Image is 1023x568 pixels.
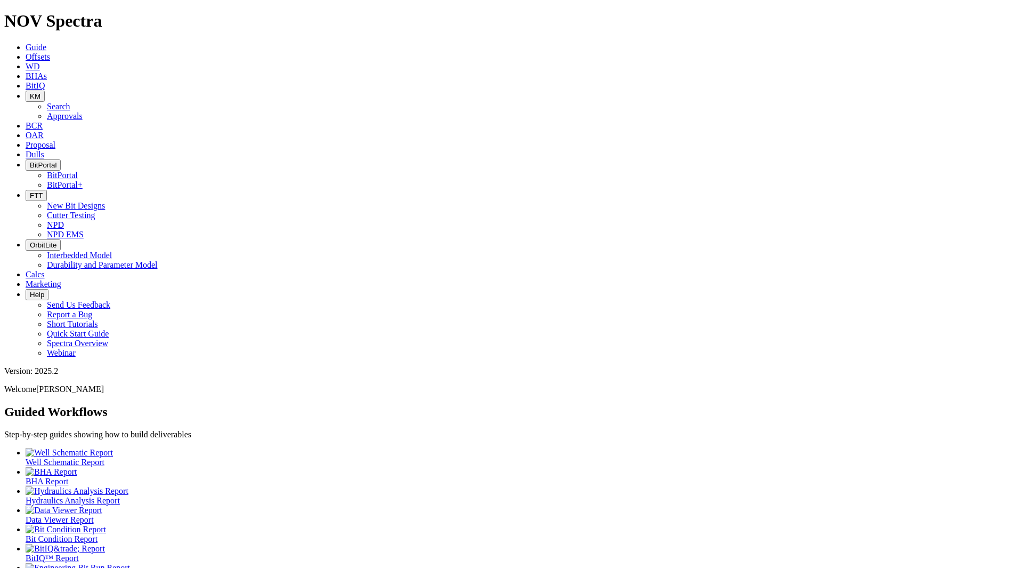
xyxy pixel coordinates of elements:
span: BHA Report [26,477,68,486]
button: BitPortal [26,159,61,171]
a: Dulls [26,150,44,159]
a: Webinar [47,348,76,357]
img: BHA Report [26,467,77,477]
span: OrbitLite [30,241,56,249]
a: Report a Bug [47,310,92,319]
p: Welcome [4,385,1019,394]
a: Search [47,102,70,111]
a: NPD [47,220,64,229]
h2: Guided Workflows [4,405,1019,419]
a: Quick Start Guide [47,329,109,338]
span: BitIQ™ Report [26,554,79,563]
a: BHAs [26,71,47,81]
a: NPD EMS [47,230,84,239]
a: BitPortal+ [47,180,83,189]
span: KM [30,92,40,100]
span: Hydraulics Analysis Report [26,496,120,505]
button: KM [26,91,45,102]
a: BitIQ [26,81,45,90]
a: Well Schematic Report Well Schematic Report [26,448,1019,467]
a: Marketing [26,279,61,289]
img: Hydraulics Analysis Report [26,486,128,496]
a: Cutter Testing [47,211,95,220]
img: Well Schematic Report [26,448,113,458]
a: Data Viewer Report Data Viewer Report [26,506,1019,524]
p: Step-by-step guides showing how to build deliverables [4,430,1019,439]
span: Bit Condition Report [26,534,98,543]
a: Approvals [47,111,83,121]
a: Send Us Feedback [47,300,110,309]
span: BitPortal [30,161,56,169]
img: Bit Condition Report [26,525,106,534]
a: Calcs [26,270,45,279]
span: Help [30,291,44,299]
h1: NOV Spectra [4,11,1019,31]
span: Well Schematic Report [26,458,104,467]
a: BitPortal [47,171,78,180]
a: BHA Report BHA Report [26,467,1019,486]
button: Help [26,289,48,300]
span: [PERSON_NAME] [36,385,104,394]
a: Spectra Overview [47,339,108,348]
a: Bit Condition Report Bit Condition Report [26,525,1019,543]
div: Version: 2025.2 [4,366,1019,376]
a: OAR [26,131,44,140]
a: Short Tutorials [47,319,98,329]
span: FTT [30,191,43,199]
button: OrbitLite [26,239,61,251]
a: Durability and Parameter Model [47,260,158,269]
img: Data Viewer Report [26,506,102,515]
a: Interbedded Model [47,251,112,260]
a: Proposal [26,140,55,149]
a: Offsets [26,52,50,61]
a: BitIQ&trade; Report BitIQ™ Report [26,544,1019,563]
a: BCR [26,121,43,130]
a: WD [26,62,40,71]
a: Guide [26,43,46,52]
a: Hydraulics Analysis Report Hydraulics Analysis Report [26,486,1019,505]
button: FTT [26,190,47,201]
a: New Bit Designs [47,201,105,210]
img: BitIQ&trade; Report [26,544,105,554]
span: Data Viewer Report [26,515,94,524]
